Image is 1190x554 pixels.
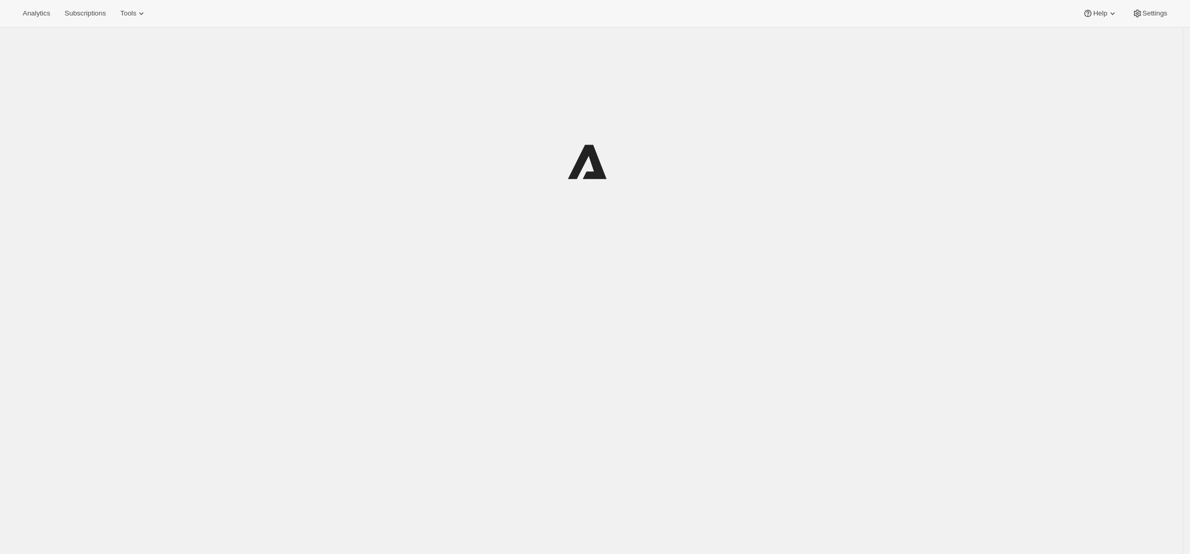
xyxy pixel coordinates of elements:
button: Analytics [17,6,56,21]
span: Subscriptions [64,9,106,18]
button: Subscriptions [58,6,112,21]
span: Tools [120,9,136,18]
button: Settings [1126,6,1173,21]
button: Tools [114,6,153,21]
span: Help [1093,9,1107,18]
span: Analytics [23,9,50,18]
span: Settings [1143,9,1167,18]
button: Help [1077,6,1123,21]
